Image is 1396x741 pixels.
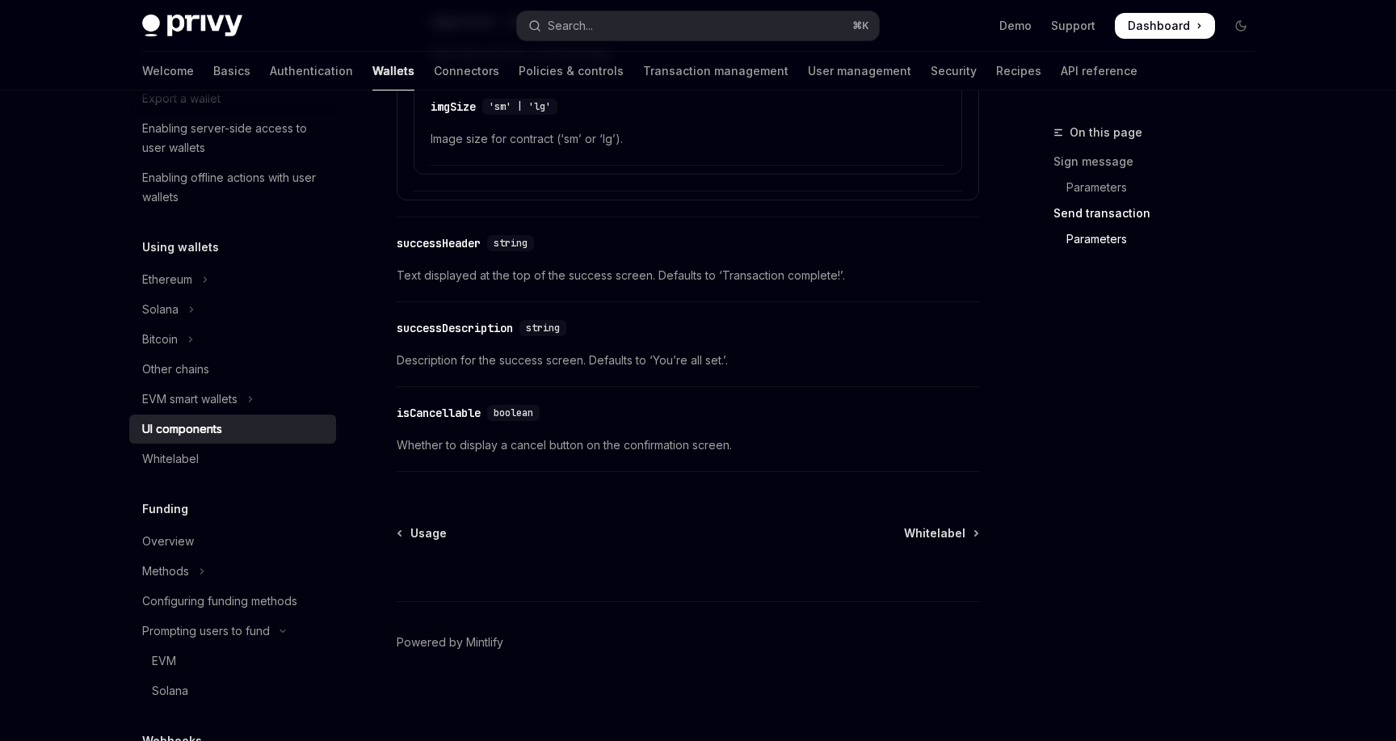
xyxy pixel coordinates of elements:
[494,406,533,419] span: boolean
[1128,18,1190,34] span: Dashboard
[142,592,297,611] div: Configuring funding methods
[431,129,945,149] span: Image size for contract (‘sm’ or ‘lg’).
[397,634,503,650] a: Powered by Mintlify
[142,419,222,439] div: UI components
[129,355,336,384] a: Other chains
[397,436,979,455] span: Whether to display a cancel button on the confirmation screen.
[129,163,336,212] a: Enabling offline actions with user wallets
[904,525,978,541] a: Whitelabel
[129,295,336,324] button: Toggle Solana section
[548,16,593,36] div: Search...
[808,52,911,91] a: User management
[142,449,199,469] div: Whitelabel
[1053,200,1267,226] a: Send transaction
[129,265,336,294] button: Toggle Ethereum section
[931,52,977,91] a: Security
[129,325,336,354] button: Toggle Bitcoin section
[129,415,336,444] a: UI components
[489,100,551,113] span: 'sm' | 'lg'
[519,52,624,91] a: Policies & controls
[129,557,336,586] button: Toggle Methods section
[142,15,242,37] img: dark logo
[142,270,192,289] div: Ethereum
[1061,52,1137,91] a: API reference
[142,389,238,409] div: EVM smart wallets
[142,562,189,581] div: Methods
[397,266,979,285] span: Text displayed at the top of the success screen. Defaults to ‘Transaction complete!’.
[397,235,481,251] div: successHeader
[397,320,513,336] div: successDescription
[142,360,209,379] div: Other chains
[270,52,353,91] a: Authentication
[852,19,869,32] span: ⌘ K
[1051,18,1095,34] a: Support
[1053,149,1267,175] a: Sign message
[398,525,447,541] a: Usage
[129,114,336,162] a: Enabling server-side access to user wallets
[526,322,560,335] span: string
[397,405,481,421] div: isCancellable
[494,237,528,250] span: string
[129,385,336,414] button: Toggle EVM smart wallets section
[129,676,336,705] a: Solana
[129,617,336,646] button: Toggle Prompting users to fund section
[152,681,188,701] div: Solana
[152,651,176,671] div: EVM
[431,99,476,115] div: imgSize
[999,18,1032,34] a: Demo
[1053,175,1267,200] a: Parameters
[142,168,326,207] div: Enabling offline actions with user wallets
[142,330,178,349] div: Bitcoin
[372,52,414,91] a: Wallets
[142,621,270,641] div: Prompting users to fund
[397,351,979,370] span: Description for the success screen. Defaults to ‘You’re all set.’.
[517,11,879,40] button: Open search
[1115,13,1215,39] a: Dashboard
[142,499,188,519] h5: Funding
[129,587,336,616] a: Configuring funding methods
[142,52,194,91] a: Welcome
[1228,13,1254,39] button: Toggle dark mode
[142,300,179,319] div: Solana
[904,525,965,541] span: Whitelabel
[142,532,194,551] div: Overview
[129,527,336,556] a: Overview
[643,52,788,91] a: Transaction management
[213,52,250,91] a: Basics
[142,119,326,158] div: Enabling server-side access to user wallets
[129,646,336,676] a: EVM
[434,52,499,91] a: Connectors
[996,52,1041,91] a: Recipes
[142,238,219,257] h5: Using wallets
[410,525,447,541] span: Usage
[129,444,336,474] a: Whitelabel
[1053,226,1267,252] a: Parameters
[1070,123,1142,142] span: On this page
